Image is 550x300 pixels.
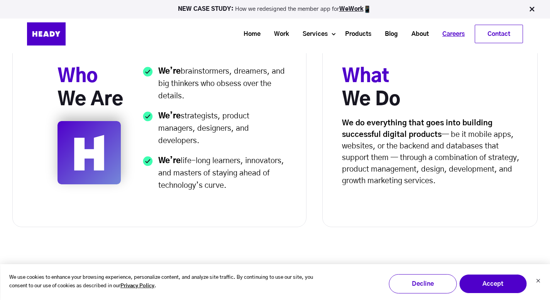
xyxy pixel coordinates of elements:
a: Services [293,27,332,41]
h3: We Are [58,65,130,111]
li: strategists, product managers, designers, and developers. [141,110,288,155]
p: We use cookies to enhance your browsing experience, personalize content, and analyze site traffic... [9,273,321,291]
strong: We’re [158,157,181,165]
a: About [402,27,433,41]
strong: We do everything that goes into building successful digital products [342,119,492,138]
img: Heady_Logo_Web-01 (1) [27,22,66,46]
span: What [342,67,389,86]
strong: We’re [158,67,181,75]
p: How we redesigned the member app for [3,5,547,13]
img: Close Bar [528,5,536,13]
li: life-long learners, innovators, and masters of staying ahead of technology’s curve. [141,155,288,199]
strong: We’re [158,112,181,120]
a: WeWork [339,6,364,12]
a: Contact [475,25,523,43]
a: Blog [375,27,402,41]
a: Work [264,27,293,41]
span: Who [58,67,98,86]
strong: NEW CASE STUDY: [178,6,235,12]
div: Navigation Menu [85,25,523,43]
button: Decline [389,274,457,293]
li: brainstormers, dreamers, and big thinkers who obsess over the details. [141,65,288,110]
img: app emoji [364,5,371,13]
a: Privacy Policy [120,282,154,291]
a: Careers [433,27,469,41]
button: Dismiss cookie banner [536,278,540,286]
img: Logomark-1 [58,121,121,184]
a: Home [234,27,264,41]
p: — be it mobile apps, websites, or the backend and databases that support them — through a combina... [342,117,523,187]
a: Products [335,27,375,41]
button: Accept [459,274,527,293]
h3: We Do [342,65,523,111]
